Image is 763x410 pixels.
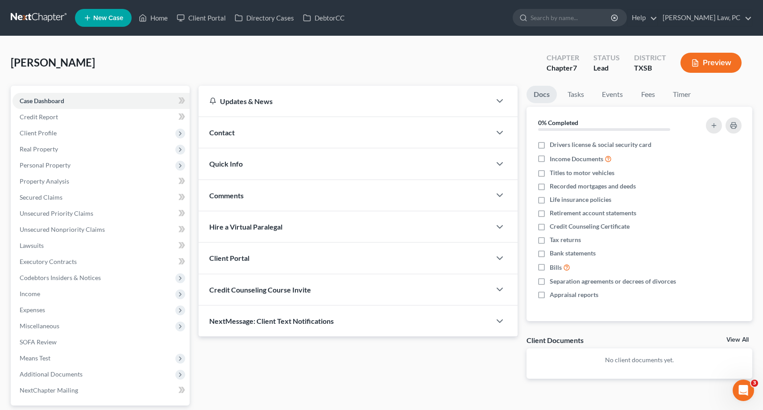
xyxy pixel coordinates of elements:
[12,205,190,222] a: Unsecured Priority Claims
[634,86,662,103] a: Fees
[550,249,596,258] span: Bank statements
[531,9,612,26] input: Search by name...
[172,10,230,26] a: Client Portal
[230,10,299,26] a: Directory Cases
[593,63,620,73] div: Lead
[209,159,243,168] span: Quick Info
[20,370,83,378] span: Additional Documents
[12,189,190,205] a: Secured Claims
[12,382,190,398] a: NextChapter Mailing
[20,161,70,169] span: Personal Property
[12,334,190,350] a: SOFA Review
[550,235,581,244] span: Tax returns
[209,317,334,325] span: NextMessage: Client Text Notifications
[726,337,749,343] a: View All
[550,209,636,218] span: Retirement account statements
[733,380,754,401] iframe: Intercom live chat
[12,254,190,270] a: Executory Contracts
[20,129,57,137] span: Client Profile
[12,173,190,189] a: Property Analysis
[593,53,620,63] div: Status
[20,226,105,233] span: Unsecured Nonpriority Claims
[12,93,190,109] a: Case Dashboard
[20,290,40,297] span: Income
[534,356,745,364] p: No client documents yet.
[751,380,758,387] span: 3
[550,290,598,299] span: Appraisal reports
[20,113,58,121] span: Credit Report
[634,53,666,63] div: District
[550,182,636,191] span: Recorded mortgages and deeds
[12,222,190,238] a: Unsecured Nonpriority Claims
[20,209,93,217] span: Unsecured Priority Claims
[550,140,651,149] span: Drivers license & social security card
[209,191,244,200] span: Comments
[658,10,752,26] a: [PERSON_NAME] Law, PC
[627,10,657,26] a: Help
[538,119,578,126] strong: 0% Completed
[12,109,190,125] a: Credit Report
[666,86,698,103] a: Timer
[527,335,584,345] div: Client Documents
[547,63,579,73] div: Chapter
[209,222,282,231] span: Hire a Virtual Paralegal
[209,128,235,137] span: Contact
[634,63,666,73] div: TXSB
[20,386,78,394] span: NextChapter Mailing
[12,238,190,254] a: Lawsuits
[595,86,630,103] a: Events
[299,10,349,26] a: DebtorCC
[20,274,101,281] span: Codebtors Insiders & Notices
[527,86,557,103] a: Docs
[550,222,630,231] span: Credit Counseling Certificate
[134,10,172,26] a: Home
[550,263,562,272] span: Bills
[20,242,44,249] span: Lawsuits
[550,168,614,177] span: Titles to motor vehicles
[680,53,742,73] button: Preview
[20,145,58,153] span: Real Property
[550,277,676,286] span: Separation agreements or decrees of divorces
[20,258,77,265] span: Executory Contracts
[20,322,59,330] span: Miscellaneous
[11,56,95,69] span: [PERSON_NAME]
[20,193,62,201] span: Secured Claims
[209,254,249,262] span: Client Portal
[550,195,611,204] span: Life insurance policies
[209,96,481,106] div: Updates & News
[550,155,603,163] span: Income Documents
[547,53,579,63] div: Chapter
[573,63,577,72] span: 7
[93,15,123,21] span: New Case
[20,338,57,346] span: SOFA Review
[560,86,591,103] a: Tasks
[20,354,50,362] span: Means Test
[20,177,69,185] span: Property Analysis
[20,97,64,105] span: Case Dashboard
[209,285,311,294] span: Credit Counseling Course Invite
[20,306,45,314] span: Expenses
